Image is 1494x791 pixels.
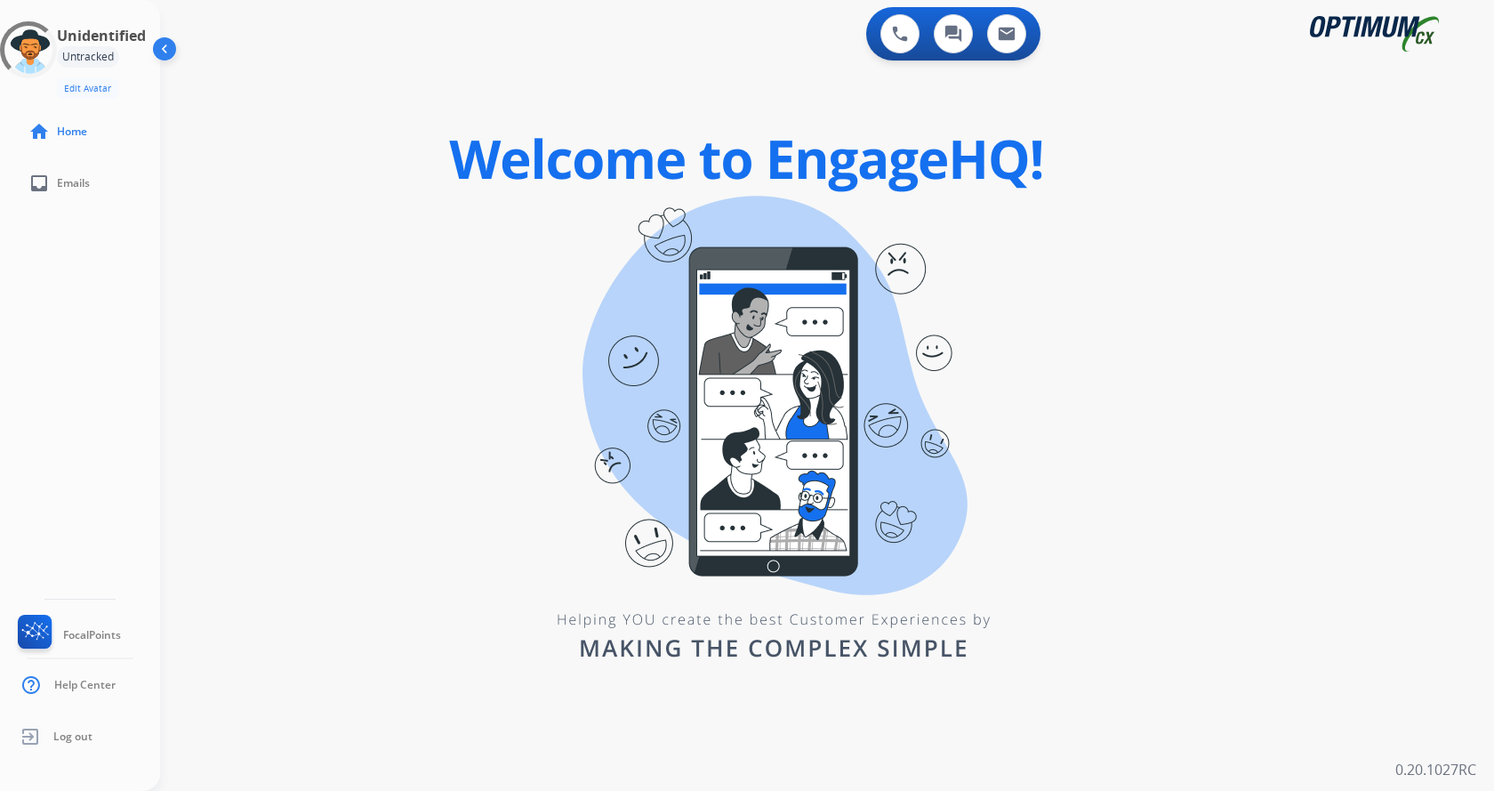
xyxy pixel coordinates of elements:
[54,678,116,692] span: Help Center
[57,78,118,99] button: Edit Avatar
[14,615,121,656] a: FocalPoints
[28,173,50,194] mat-icon: inbox
[57,46,119,68] div: Untracked
[57,25,146,46] h3: Unidentified
[1395,759,1476,780] p: 0.20.1027RC
[57,125,87,139] span: Home
[57,176,90,190] span: Emails
[53,730,92,744] span: Log out
[28,121,50,142] mat-icon: home
[63,628,121,642] span: FocalPoints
